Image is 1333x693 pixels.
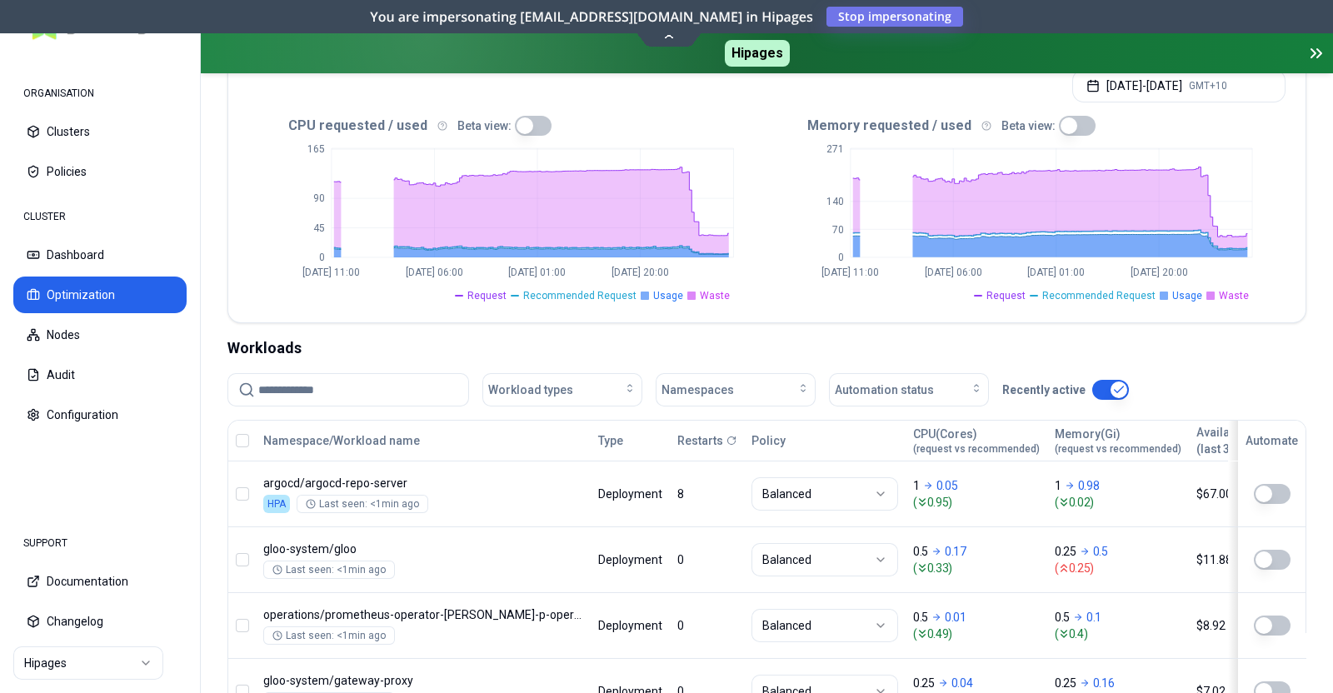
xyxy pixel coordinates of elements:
[1093,675,1115,691] p: 0.16
[263,475,583,491] p: argocd-repo-server
[1055,675,1076,691] p: 0.25
[725,40,790,67] span: Hipages
[831,224,843,236] tspan: 70
[1055,426,1181,456] div: Memory(Gi)
[13,113,187,150] button: Clusters
[13,237,187,273] button: Dashboard
[457,117,512,134] p: Beta view:
[263,424,420,457] button: Namespace/Workload name
[306,497,419,511] div: Last seen: <1min ago
[1086,609,1101,626] p: 0.1
[913,626,1040,642] span: ( 0.49 )
[598,551,662,568] div: Deployment
[467,289,507,302] span: Request
[751,432,898,449] div: Policy
[272,563,386,576] div: Last seen: <1min ago
[1001,117,1056,134] p: Beta view:
[837,252,843,263] tspan: 0
[913,442,1040,456] span: (request vs recommended)
[945,543,966,560] p: 0.17
[1042,289,1156,302] span: Recommended Request
[319,252,325,263] tspan: 0
[821,267,879,278] tspan: [DATE] 11:00
[1219,289,1249,302] span: Waste
[913,560,1040,576] span: ( 0.33 )
[13,77,187,110] div: ORGANISATION
[1055,477,1061,494] p: 1
[913,426,1040,456] div: CPU(Cores)
[677,432,723,449] p: Restarts
[1078,477,1100,494] p: 0.98
[656,373,816,406] button: Namespaces
[1002,381,1086,398] p: Recently active
[1246,432,1298,449] div: Automate
[1093,543,1108,560] p: 0.5
[677,486,736,502] div: 8
[13,396,187,433] button: Configuration
[1055,494,1181,511] span: ( 0.02 )
[263,606,583,623] p: prometheus-operator-kube-p-operator
[662,381,734,398] span: Namespaces
[302,267,360,278] tspan: [DATE] 11:00
[598,424,623,457] button: Type
[767,116,1286,136] div: Memory requested / used
[13,563,187,600] button: Documentation
[482,373,642,406] button: Workload types
[1072,69,1286,102] button: [DATE]-[DATE]GMT+10
[1196,551,1326,568] div: $11.88
[1196,617,1326,634] div: $8.92
[1189,79,1227,92] span: GMT+10
[951,675,973,691] p: 0.04
[598,486,662,502] div: Deployment
[1055,424,1181,457] button: Memory(Gi)(request vs recommended)
[272,629,386,642] div: Last seen: <1min ago
[13,317,187,353] button: Nodes
[1254,484,1291,504] button: This workload cannot be automated, because HPA is applied or managed by Gitops.
[913,424,1040,457] button: CPU(Cores)(request vs recommended)
[913,494,1040,511] span: ( 0.95 )
[835,381,934,398] span: Automation status
[13,603,187,640] button: Changelog
[307,143,325,155] tspan: 165
[913,675,935,691] p: 0.25
[13,277,187,313] button: Optimization
[1196,486,1326,502] div: $67.00
[598,617,662,634] div: Deployment
[700,289,730,302] span: Waste
[1172,289,1202,302] span: Usage
[1055,560,1181,576] span: ( 0.25 )
[913,543,928,560] p: 0.5
[13,526,187,560] div: SUPPORT
[1055,609,1070,626] p: 0.5
[677,551,736,568] div: 0
[13,200,187,233] div: CLUSTER
[913,609,928,626] p: 0.5
[936,477,958,494] p: 0.05
[1055,626,1181,642] span: ( 0.4 )
[227,337,1306,360] div: Workloads
[1130,267,1187,278] tspan: [DATE] 20:00
[829,373,989,406] button: Automation status
[913,477,920,494] p: 1
[248,116,767,136] div: CPU requested / used
[13,153,187,190] button: Policies
[1196,424,1312,457] button: Available savings(last 30 days)
[1055,442,1181,456] span: (request vs recommended)
[612,267,669,278] tspan: [DATE] 20:00
[1055,543,1076,560] p: 0.25
[488,381,573,398] span: Workload types
[826,143,843,155] tspan: 271
[263,495,290,513] div: HPA is enabled on both CPU and Memory, this workload cannot be optimised.
[263,541,583,557] p: gloo
[1027,267,1085,278] tspan: [DATE] 01:00
[313,192,325,204] tspan: 90
[406,267,463,278] tspan: [DATE] 06:00
[263,672,583,689] p: gateway-proxy
[13,356,187,393] button: Audit
[677,617,736,634] div: 0
[945,609,966,626] p: 0.01
[826,196,843,207] tspan: 140
[653,289,683,302] span: Usage
[508,267,566,278] tspan: [DATE] 01:00
[924,267,981,278] tspan: [DATE] 06:00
